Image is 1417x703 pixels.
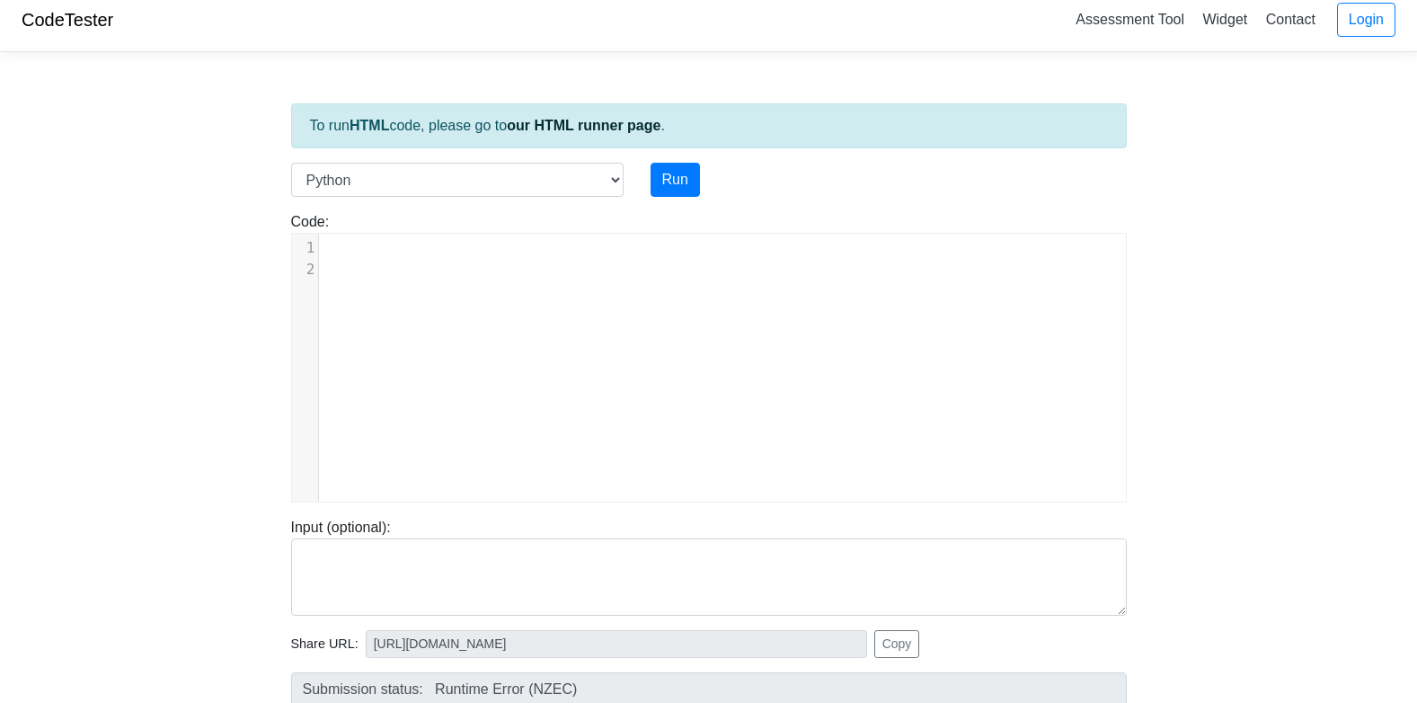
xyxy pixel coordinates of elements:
a: our HTML runner page [507,118,660,133]
a: Assessment Tool [1068,4,1191,34]
span: Share URL: [291,635,359,654]
a: Widget [1195,4,1254,34]
a: Contact [1259,4,1323,34]
button: Run [651,163,700,197]
button: Copy [874,630,920,658]
strong: HTML [350,118,389,133]
a: Login [1337,3,1395,37]
div: Code: [278,211,1140,503]
input: No share available yet [366,630,867,658]
div: Input (optional): [278,517,1140,616]
a: CodeTester [22,10,113,30]
div: To run code, please go to . [291,103,1127,148]
div: 1 [292,237,318,259]
div: 2 [292,259,318,280]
